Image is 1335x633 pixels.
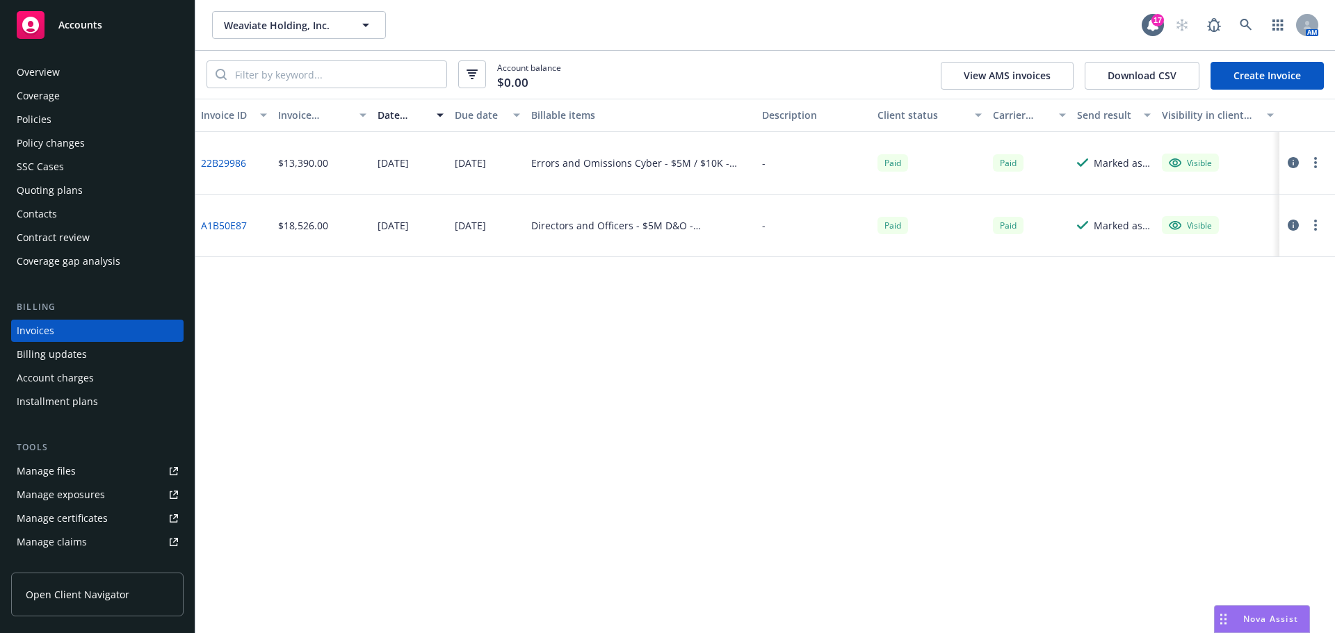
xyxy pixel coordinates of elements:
[11,61,184,83] a: Overview
[11,300,184,314] div: Billing
[993,108,1051,122] div: Carrier status
[17,179,83,202] div: Quoting plans
[201,108,252,122] div: Invoice ID
[201,156,246,170] a: 22B29986
[1094,218,1151,233] div: Marked as sent
[987,99,1072,132] button: Carrier status
[1243,613,1298,625] span: Nova Assist
[1169,156,1212,169] div: Visible
[17,460,76,482] div: Manage files
[17,156,64,178] div: SSC Cases
[762,218,766,233] div: -
[58,19,102,31] span: Accounts
[756,99,872,132] button: Description
[762,108,866,122] div: Description
[993,154,1023,172] span: Paid
[17,320,54,342] div: Invoices
[11,6,184,44] a: Accounts
[11,227,184,249] a: Contract review
[17,227,90,249] div: Contract review
[1071,99,1156,132] button: Send result
[11,250,184,272] a: Coverage gap analysis
[1077,108,1135,122] div: Send result
[17,507,108,529] div: Manage certificates
[11,441,184,454] div: Tools
[378,218,409,233] div: [DATE]
[216,69,227,80] svg: Search
[224,18,344,33] span: Weaviate Holding, Inc.
[531,218,751,233] div: Directors and Officers - $5M D&O - MAP30067658000
[212,11,386,39] button: Weaviate Holding, Inc.
[11,203,184,225] a: Contacts
[11,343,184,365] a: Billing updates
[762,156,766,170] div: -
[278,156,328,170] div: $13,390.00
[1211,62,1324,90] a: Create Invoice
[11,460,184,482] a: Manage files
[17,85,60,107] div: Coverage
[497,62,561,88] span: Account balance
[1094,156,1151,170] div: Marked as sent
[877,108,966,122] div: Client status
[17,554,82,577] div: Manage BORs
[227,61,446,88] input: Filter by keyword...
[11,179,184,202] a: Quoting plans
[11,156,184,178] a: SSC Cases
[11,108,184,131] a: Policies
[17,367,94,389] div: Account charges
[1151,14,1164,26] div: 17
[872,99,987,132] button: Client status
[455,108,505,122] div: Due date
[1232,11,1260,39] a: Search
[455,156,486,170] div: [DATE]
[378,108,428,122] div: Date issued
[17,132,85,154] div: Policy changes
[17,61,60,83] div: Overview
[11,484,184,506] a: Manage exposures
[195,99,273,132] button: Invoice ID
[449,99,526,132] button: Due date
[11,507,184,529] a: Manage certificates
[1169,219,1212,231] div: Visible
[11,132,184,154] a: Policy changes
[378,156,409,170] div: [DATE]
[1214,605,1310,633] button: Nova Assist
[497,74,528,92] span: $0.00
[11,320,184,342] a: Invoices
[26,587,129,602] span: Open Client Navigator
[1085,62,1199,90] button: Download CSV
[455,218,486,233] div: [DATE]
[278,218,328,233] div: $18,526.00
[11,554,184,577] a: Manage BORs
[1200,11,1228,39] a: Report a Bug
[11,367,184,389] a: Account charges
[17,391,98,413] div: Installment plans
[372,99,449,132] button: Date issued
[17,531,87,553] div: Manage claims
[531,156,751,170] div: Errors and Omissions Cyber - $5M / $10K - ESN0140078419
[273,99,373,132] button: Invoice amount
[877,217,908,234] div: Paid
[1215,606,1232,632] div: Drag to move
[877,154,908,172] div: Paid
[1168,11,1196,39] a: Start snowing
[941,62,1074,90] button: View AMS invoices
[11,391,184,413] a: Installment plans
[1162,108,1259,122] div: Visibility in client dash
[17,484,105,506] div: Manage exposures
[17,108,51,131] div: Policies
[526,99,756,132] button: Billable items
[1156,99,1279,132] button: Visibility in client dash
[17,203,57,225] div: Contacts
[993,217,1023,234] div: Paid
[1264,11,1292,39] a: Switch app
[17,250,120,272] div: Coverage gap analysis
[278,108,352,122] div: Invoice amount
[17,343,87,365] div: Billing updates
[11,85,184,107] a: Coverage
[201,218,247,233] a: A1B50E87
